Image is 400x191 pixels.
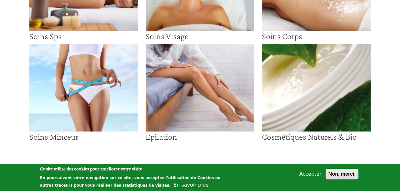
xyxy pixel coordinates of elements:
[262,132,371,142] h3: Cosmétiques Naturels & Bio
[262,44,371,132] img: Cosmétiques Naturels & Bio
[29,44,138,132] img: Soins Minceur
[146,44,254,132] img: Epilation
[262,31,371,42] h3: Soins Corps
[4,160,396,190] h2: INSTITUT DE BEAUTE
[29,132,138,142] h3: Soins Minceur
[173,181,208,189] button: En savoir plus
[40,165,232,172] h2: Ce site utilise des cookies pour améliorer votre visite
[146,31,254,42] h3: Soins Visage
[326,169,358,179] button: Non, merci.
[40,176,221,188] p: En poursuivant votre navigation sur ce site, vous acceptez l’utilisation de Cookies ou autres tra...
[146,132,254,142] h3: Epilation
[297,170,324,178] button: Accepter
[29,31,138,42] h3: Soins Spa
